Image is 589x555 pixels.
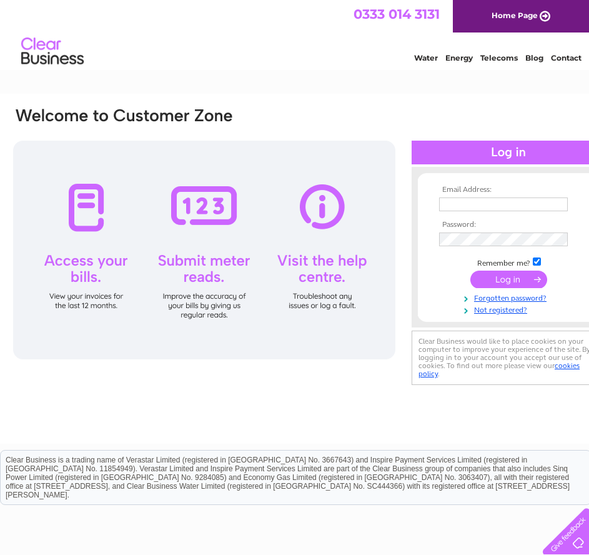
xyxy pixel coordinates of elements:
a: Not registered? [439,303,581,315]
a: Water [414,53,438,62]
a: Energy [445,53,473,62]
a: Blog [525,53,543,62]
th: Email Address: [436,186,581,194]
a: cookies policy [418,361,580,378]
a: Forgotten password? [439,291,581,303]
a: Contact [551,53,582,62]
td: Remember me? [436,256,581,268]
input: Submit [470,271,547,288]
img: logo.png [21,32,84,71]
a: 0333 014 3131 [354,6,440,22]
a: Telecoms [480,53,518,62]
th: Password: [436,221,581,229]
